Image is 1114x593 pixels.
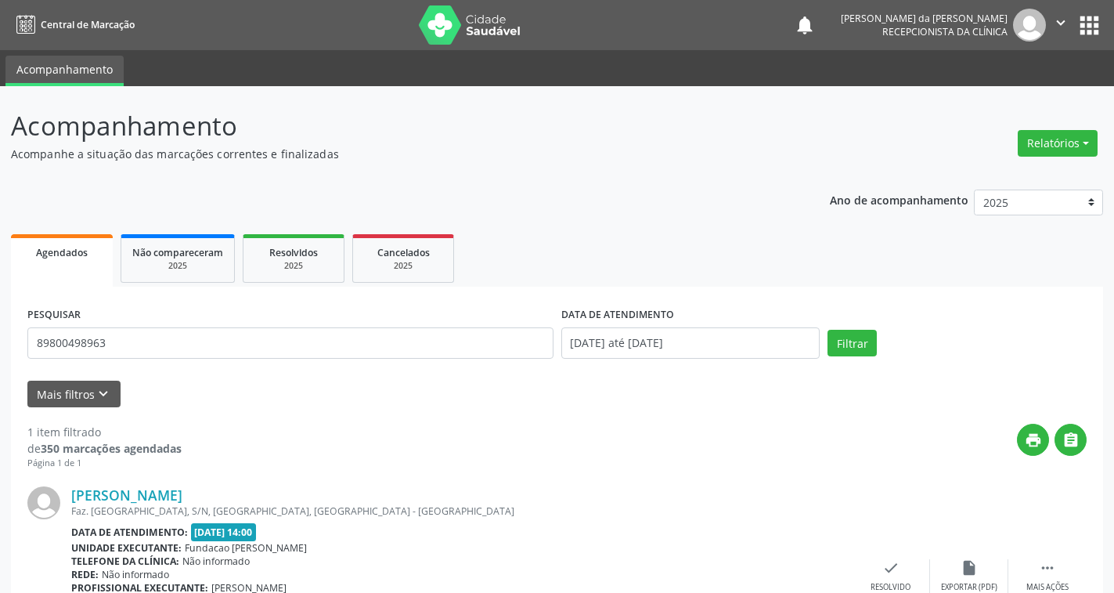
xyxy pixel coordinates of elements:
[1062,432,1080,449] i: 
[27,303,81,327] label: PESQUISAR
[11,146,776,162] p: Acompanhe a situação das marcações correntes e finalizadas
[27,424,182,440] div: 1 item filtrado
[27,381,121,408] button: Mais filtroskeyboard_arrow_down
[27,440,182,457] div: de
[36,246,88,259] span: Agendados
[132,246,223,259] span: Não compareceram
[71,486,182,504] a: [PERSON_NAME]
[1025,432,1042,449] i: print
[269,246,318,259] span: Resolvidos
[1018,130,1098,157] button: Relatórios
[41,441,182,456] strong: 350 marcações agendadas
[27,457,182,470] div: Página 1 de 1
[11,12,135,38] a: Central de Marcação
[11,107,776,146] p: Acompanhamento
[191,523,257,541] span: [DATE] 14:00
[1013,9,1046,42] img: img
[41,18,135,31] span: Central de Marcação
[1055,424,1087,456] button: 
[561,327,820,359] input: Selecione um intervalo
[941,582,997,593] div: Exportar (PDF)
[827,330,877,356] button: Filtrar
[961,559,978,577] i: insert_drive_file
[377,246,430,259] span: Cancelados
[27,486,60,519] img: img
[27,327,553,359] input: Nome, CNS
[1039,559,1056,577] i: 
[5,56,124,86] a: Acompanhamento
[71,526,188,539] b: Data de atendimento:
[71,504,852,518] div: Faz. [GEOGRAPHIC_DATA], S/N, [GEOGRAPHIC_DATA], [GEOGRAPHIC_DATA] - [GEOGRAPHIC_DATA]
[871,582,910,593] div: Resolvido
[254,260,333,272] div: 2025
[561,303,674,327] label: DATA DE ATENDIMENTO
[71,568,99,581] b: Rede:
[185,541,307,555] span: Fundacao [PERSON_NAME]
[182,555,250,568] span: Não informado
[71,541,182,555] b: Unidade executante:
[841,12,1008,25] div: [PERSON_NAME] da [PERSON_NAME]
[364,260,442,272] div: 2025
[1026,582,1069,593] div: Mais ações
[95,385,112,403] i: keyboard_arrow_down
[1076,12,1103,39] button: apps
[882,559,899,577] i: check
[102,568,169,581] span: Não informado
[132,260,223,272] div: 2025
[794,14,816,36] button: notifications
[1052,14,1069,31] i: 
[830,190,968,209] p: Ano de acompanhamento
[71,555,179,568] b: Telefone da clínica:
[1046,9,1076,42] button: 
[1017,424,1049,456] button: print
[882,25,1008,38] span: Recepcionista da clínica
